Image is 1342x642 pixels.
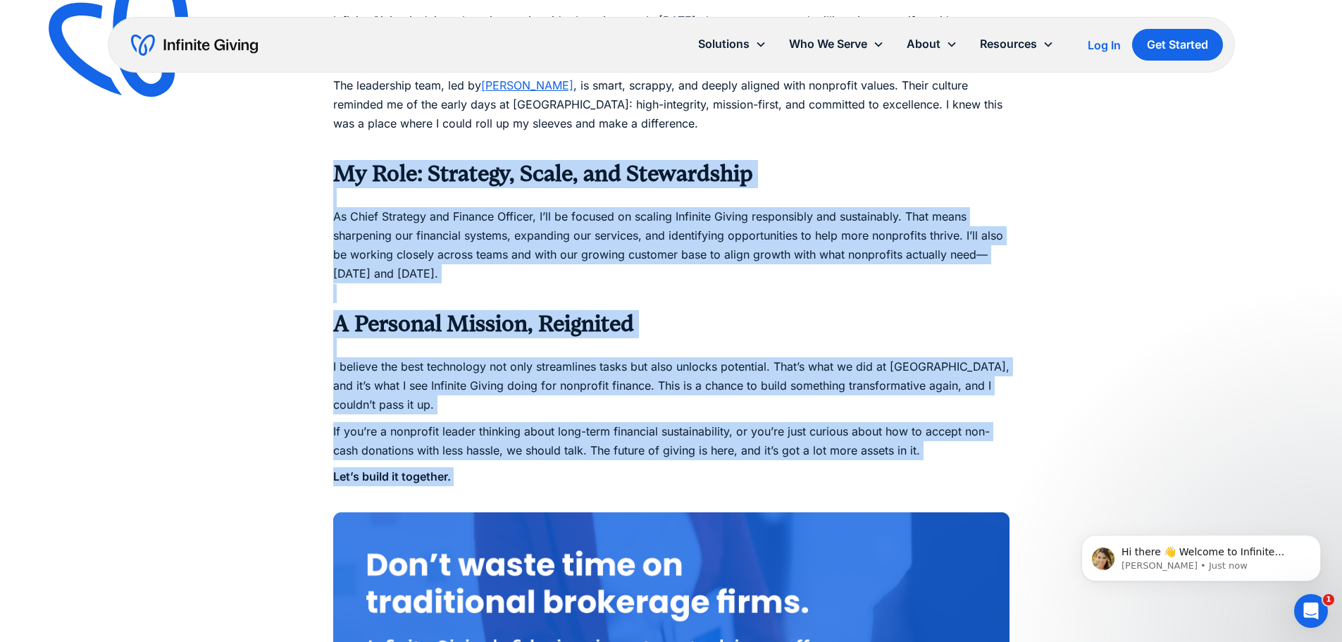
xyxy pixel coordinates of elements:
div: Who We Serve [789,35,867,54]
iframe: Intercom notifications message [1060,505,1342,604]
strong: A Personal Mission, Reignited [333,311,634,337]
strong: Let’s build it together. ‍ [333,469,451,483]
div: Who We Serve [778,29,895,59]
div: Log In [1088,39,1121,51]
a: Log In [1088,37,1121,54]
iframe: Intercom live chat [1294,594,1328,628]
a: [PERSON_NAME] [481,78,573,92]
a: Get Started [1132,29,1223,61]
div: Resources [969,29,1065,59]
div: Solutions [698,35,750,54]
p: If you’re a nonprofit leader thinking about long-term financial sustainability, or you’re just cu... [333,422,1009,460]
p: The leadership team, led by , is smart, scrappy, and deeply aligned with nonprofit values. Their ... [333,76,1009,153]
span: 1 [1323,594,1334,605]
a: home [131,34,258,56]
div: Solutions [687,29,778,59]
div: Resources [980,35,1037,54]
div: About [895,29,969,59]
p: As Chief Strategy and Finance Officer, I’ll be focused on scaling Infinite Giving responsibly and... [333,188,1009,303]
strong: My Role: Strategy, Scale, and Stewardship [333,161,753,187]
p: I believe the best technology not only streamlines tasks but also unlocks potential. That’s what ... [333,338,1009,415]
div: About [907,35,940,54]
